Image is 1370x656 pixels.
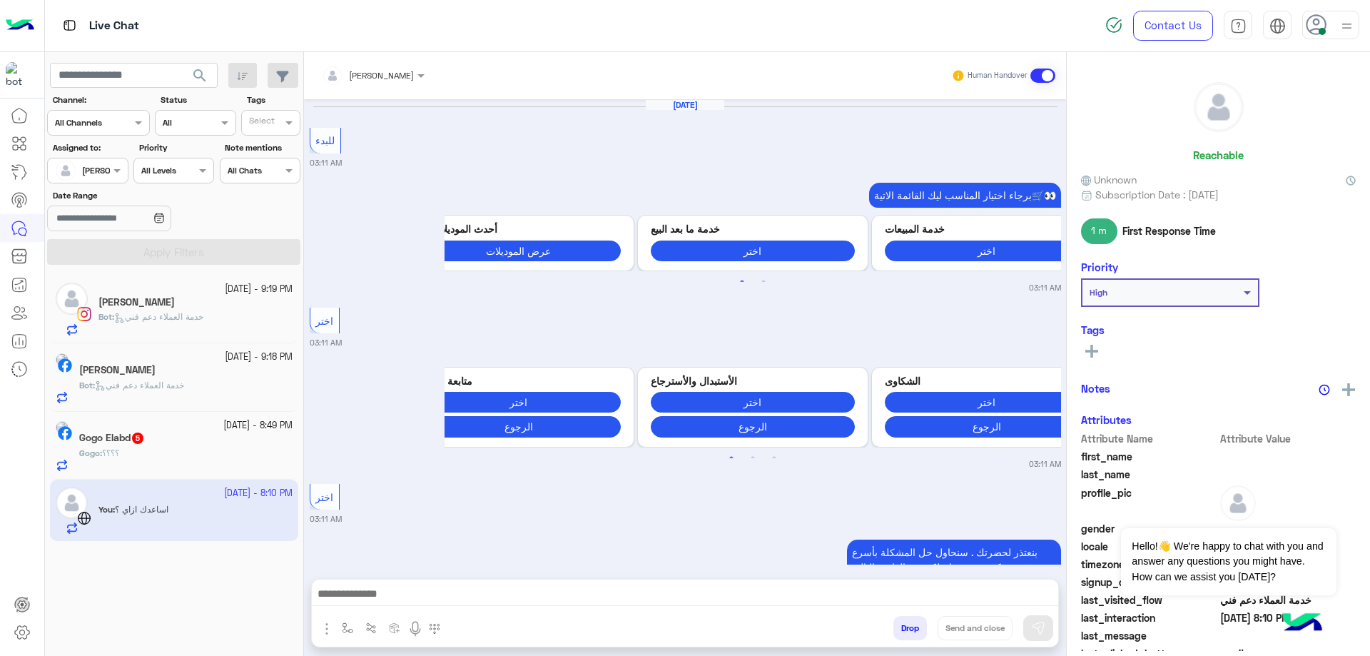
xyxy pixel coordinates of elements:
[651,392,855,413] button: اختر
[893,616,927,640] button: Drop
[885,392,1089,413] button: اختر
[161,94,234,106] label: Status
[1277,599,1327,649] img: hulul-logo.png
[360,616,383,640] button: Trigger scenario
[383,616,407,640] button: create order
[191,67,208,84] span: search
[1081,431,1217,446] span: Attribute Name
[1081,261,1118,273] h6: Priority
[1220,592,1356,607] span: خدمة العملاء دعم فني
[1193,148,1244,161] h6: Reachable
[79,380,95,390] b: :
[225,141,298,154] label: Note mentions
[938,616,1013,640] button: Send and close
[1029,458,1061,470] small: 03:11 AM
[1081,218,1117,244] span: 1 m
[114,311,203,322] span: خدمة العملاء دعم فني
[89,16,139,36] p: Live Chat
[746,451,760,465] button: 2 of 2
[417,221,621,236] p: أحدث الموديلات 👕
[724,451,739,465] button: 1 of 2
[1081,323,1356,336] h6: Tags
[1224,11,1252,41] a: tab
[79,380,93,390] span: Bot
[58,358,72,373] img: Facebook
[102,448,119,458] span: ؟؟؟؟
[336,616,360,640] button: select flow
[1230,18,1247,34] img: tab
[1121,528,1336,595] span: Hello!👋 We're happy to chat with you and answer any questions you might have. How can we assist y...
[869,183,1061,208] p: 19/9/2025, 3:11 AM
[1081,485,1217,518] span: profile_pic
[417,416,621,437] button: الرجوع
[365,622,377,634] img: Trigger scenario
[885,373,1089,388] p: الشكاوى
[342,622,353,634] img: select flow
[53,189,213,202] label: Date Range
[247,114,275,131] div: Select
[56,353,68,366] img: picture
[247,94,299,106] label: Tags
[310,157,342,168] small: 03:11 AM
[646,100,724,110] h6: [DATE]
[77,307,91,321] img: Instagram
[756,275,771,289] button: 2 of 2
[56,283,88,315] img: defaultAdmin.png
[132,433,143,444] span: 5
[847,540,1061,595] p: 19/9/2025, 3:11 AM
[1095,187,1219,202] span: Subscription Date : [DATE]
[651,221,855,236] p: خدمة ما بعد البيع
[1269,18,1286,34] img: tab
[885,221,1089,236] p: خدمة المبيعات
[1081,610,1217,625] span: last_interaction
[315,134,335,146] span: للبدء
[767,451,781,465] button: 3 of 2
[98,311,112,322] span: Bot
[1081,172,1137,187] span: Unknown
[1220,628,1356,643] span: null
[417,241,621,261] button: عرض الموديلات
[1081,449,1217,464] span: first_name
[1220,610,1356,625] span: 2025-09-19T17:10:01.944Z
[6,11,34,41] img: Logo
[56,161,76,181] img: defaultAdmin.png
[1081,557,1217,572] span: timezone
[407,620,424,637] img: send voice note
[79,448,100,458] span: Gogo
[95,380,184,390] span: خدمة العملاء دعم فني
[56,421,68,434] img: picture
[417,392,621,413] button: اختر
[1081,467,1217,482] span: last_name
[1133,11,1213,41] a: Contact Us
[58,426,72,440] img: Facebook
[389,622,400,634] img: create order
[183,63,218,94] button: search
[79,448,102,458] b: :
[1338,17,1356,35] img: profile
[1220,431,1356,446] span: Attribute Value
[349,70,414,81] span: [PERSON_NAME]
[1029,282,1061,293] small: 03:11 AM
[1031,621,1045,635] img: send message
[429,623,440,635] img: make a call
[1081,628,1217,643] span: last_message
[315,491,333,503] span: اختر
[6,62,31,88] img: 713415422032625
[651,416,855,437] button: الرجوع
[53,141,126,154] label: Assigned to:
[1081,592,1217,607] span: last_visited_flow
[1342,383,1355,396] img: add
[315,315,333,327] span: اختر
[885,416,1089,437] button: الرجوع
[1122,223,1216,238] span: First Response Time
[53,94,148,106] label: Channel:
[1194,83,1243,131] img: defaultAdmin.png
[139,141,213,154] label: Priority
[98,296,175,308] h5: Shehab Rashad
[1081,575,1217,590] span: signup_date
[225,350,293,364] small: [DATE] - 9:18 PM
[1081,413,1132,426] h6: Attributes
[47,239,300,265] button: Apply Filters
[417,373,621,388] p: متابعة الاوردر
[1220,485,1256,521] img: defaultAdmin.png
